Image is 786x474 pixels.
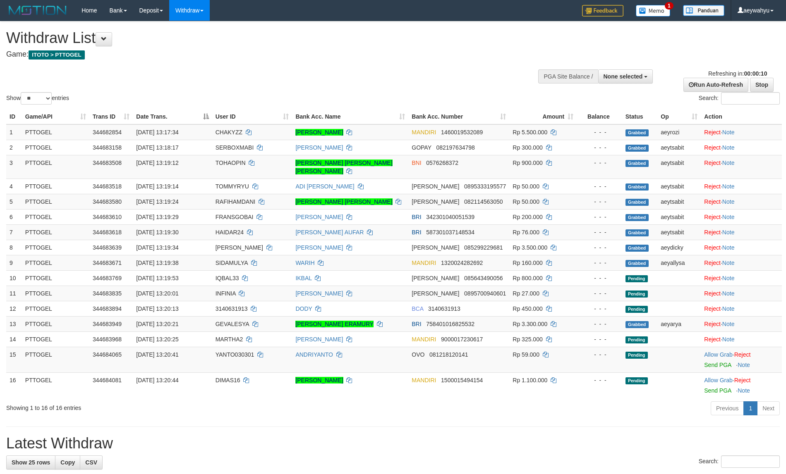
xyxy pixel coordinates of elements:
td: PTTOGEL [22,240,89,255]
div: Showing 1 to 16 of 16 entries [6,400,321,412]
span: Copy 0895700940601 to clipboard [464,290,506,297]
td: aeytsabit [657,140,701,155]
td: · [701,347,782,372]
a: [PERSON_NAME] AUFAR [295,229,364,236]
span: Rp 3.300.000 [513,321,547,327]
td: · [701,155,782,179]
td: 8 [6,240,22,255]
h4: Game: [6,50,516,59]
a: [PERSON_NAME] [295,377,343,383]
td: PTTOGEL [22,224,89,240]
span: [DATE] 13:19:14 [136,183,178,190]
span: Pending [625,336,648,343]
span: Copy 081218120141 to clipboard [429,351,468,358]
td: · [701,124,782,140]
a: Reject [704,144,721,151]
a: Send PGA [704,362,731,368]
img: panduan.png [683,5,724,16]
td: aeytsabit [657,194,701,209]
span: ITOTO > PTTOGEL [29,50,85,60]
a: Reject [704,214,721,220]
img: MOTION_logo.png [6,4,69,17]
div: - - - [580,198,618,206]
a: Note [722,321,735,327]
th: Balance [577,109,622,124]
span: 344683508 [93,160,122,166]
span: Grabbed [625,214,649,221]
span: 344683671 [93,260,122,266]
a: WARIH [295,260,314,266]
span: Copy 1500015494154 to clipboard [441,377,483,383]
td: aeytsabit [657,209,701,224]
a: ANDRIYANTO [295,351,333,358]
a: Reject [704,183,721,190]
span: 344683610 [93,214,122,220]
div: - - - [580,159,618,167]
a: [PERSON_NAME] [PERSON_NAME] [295,198,392,205]
a: Note [722,290,735,297]
th: Bank Acc. Number: activate to sort column ascending [408,109,509,124]
span: MANDIRI [412,336,436,343]
td: PTTOGEL [22,179,89,194]
span: INFINIA [216,290,236,297]
a: Note [722,336,735,343]
span: [DATE] 13:20:25 [136,336,178,343]
th: Status [622,109,658,124]
span: [DATE] 13:18:17 [136,144,178,151]
th: Amount: activate to sort column ascending [509,109,577,124]
span: [DATE] 13:20:01 [136,290,178,297]
span: Pending [625,275,648,282]
span: 344683968 [93,336,122,343]
td: 10 [6,270,22,286]
span: FRANSGOBAI [216,214,254,220]
td: · [701,224,782,240]
a: 1 [743,401,757,415]
td: PTTOGEL [22,209,89,224]
a: Reject [704,290,721,297]
span: [PERSON_NAME] [216,244,263,251]
span: Rp 900.000 [513,160,542,166]
span: 344682854 [93,129,122,136]
span: 344683518 [93,183,122,190]
div: - - - [580,274,618,282]
a: Note [722,305,735,312]
span: Rp 800.000 [513,275,542,281]
a: DODY [295,305,312,312]
span: Copy 1320024282692 to clipboard [441,260,483,266]
label: Search: [699,92,780,105]
th: Date Trans.: activate to sort column descending [133,109,212,124]
td: aeytsabit [657,224,701,240]
span: IQBAL33 [216,275,239,281]
td: PTTOGEL [22,347,89,372]
span: [DATE] 13:20:13 [136,305,178,312]
span: Rp 1.100.000 [513,377,547,383]
a: Allow Grab [704,377,732,383]
a: Reject [704,260,721,266]
span: RAFIHAMDANI [216,198,255,205]
a: [PERSON_NAME] ERAMURY [295,321,374,327]
th: User ID: activate to sort column ascending [212,109,292,124]
div: - - - [580,289,618,298]
th: ID [6,109,22,124]
span: Grabbed [625,129,649,136]
span: · [704,377,734,383]
td: 4 [6,179,22,194]
a: Allow Grab [704,351,732,358]
span: [PERSON_NAME] [412,244,459,251]
span: Copy 342301040051539 to clipboard [426,214,474,220]
td: · [701,140,782,155]
th: Op: activate to sort column ascending [657,109,701,124]
span: Grabbed [625,245,649,252]
span: 344684065 [93,351,122,358]
td: · [701,255,782,270]
th: Action [701,109,782,124]
a: ADI [PERSON_NAME] [295,183,354,190]
img: Feedback.jpg [582,5,623,17]
span: [DATE] 13:17:34 [136,129,178,136]
span: Copy 758401016825532 to clipboard [426,321,474,327]
div: - - - [580,305,618,313]
a: CSV [80,455,103,469]
a: [PERSON_NAME] [295,336,343,343]
td: 1 [6,124,22,140]
td: · [701,372,782,398]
